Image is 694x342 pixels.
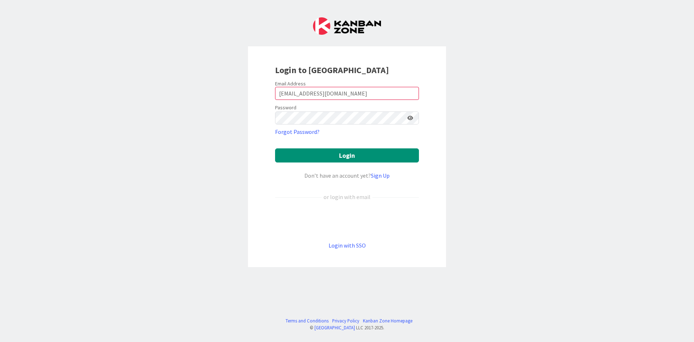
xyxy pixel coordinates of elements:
a: Forgot Password? [275,127,320,136]
iframe: Sign in with Google Button [271,213,423,229]
a: Privacy Policy [332,317,359,324]
a: [GEOGRAPHIC_DATA] [314,325,355,330]
a: Terms and Conditions [286,317,329,324]
label: Email Address [275,80,306,87]
a: Sign Up [371,172,390,179]
div: Don’t have an account yet? [275,171,419,180]
div: or login with email [322,193,372,201]
img: Kanban Zone [313,17,381,35]
a: Kanban Zone Homepage [363,317,412,324]
label: Password [275,104,296,111]
button: Login [275,148,419,162]
div: © LLC 2017- 2025 . [282,324,412,331]
a: Login with SSO [329,242,366,249]
b: Login to [GEOGRAPHIC_DATA] [275,64,389,76]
